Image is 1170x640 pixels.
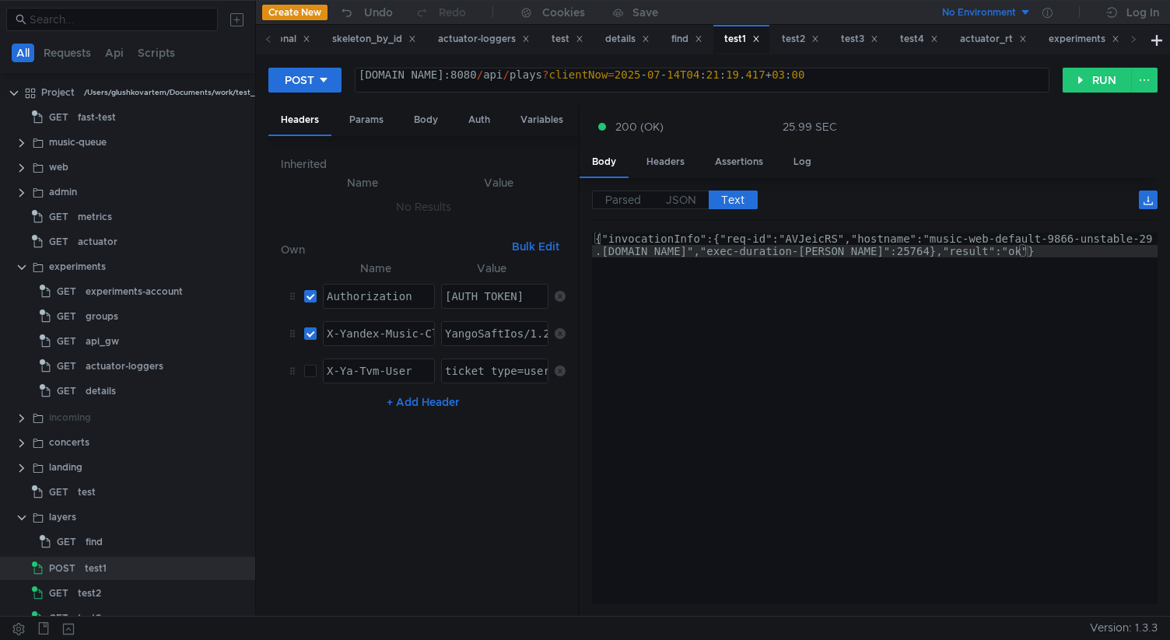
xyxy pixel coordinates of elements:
div: actuator-loggers [438,31,530,47]
div: POST [285,72,314,89]
div: actuator_rt [960,31,1027,47]
div: /Users/glushkovartem/Documents/work/test_mace/Project [84,81,304,104]
div: No Environment [942,5,1016,20]
span: GET [57,305,76,328]
h6: Inherited [281,155,566,173]
div: details [86,379,116,403]
div: Log [781,148,824,177]
button: RUN [1063,68,1132,93]
div: web [49,156,68,179]
div: layers [49,505,76,529]
span: Version: 1.3.3 [1090,617,1158,639]
div: test3 [841,31,878,47]
div: test3 [78,607,101,630]
div: fast-test [78,106,116,129]
span: Text [721,193,744,207]
div: find [86,530,103,554]
div: actuator-loggers [86,355,163,378]
div: skeleton_by_id [332,31,416,47]
div: api_gw [86,330,119,353]
button: Create New [262,5,328,20]
span: GET [49,205,68,229]
div: Undo [364,3,393,22]
button: Requests [39,44,96,62]
span: GET [49,106,68,129]
div: Auth [456,106,503,135]
button: All [12,44,34,62]
div: Project [41,81,75,104]
div: admin [49,180,77,204]
div: concerts [49,431,89,454]
h6: Own [281,240,506,259]
span: GET [57,379,76,403]
div: test2 [782,31,819,47]
div: Assertions [702,148,776,177]
span: GET [49,607,68,630]
button: Undo [328,1,404,24]
th: Name [317,259,435,278]
button: Scripts [133,44,180,62]
button: Bulk Edit [506,237,566,256]
div: landing [49,456,82,479]
span: GET [49,481,68,504]
span: Parsed [605,193,641,207]
div: Params [337,106,396,135]
div: test [552,31,583,47]
div: metrics [78,205,112,229]
button: POST [268,68,342,93]
div: experiments-account [86,280,183,303]
th: Value [432,173,566,192]
div: music-queue [49,131,107,154]
div: test1 [724,31,760,47]
div: Body [401,106,450,135]
button: Redo [404,1,477,24]
div: Body [580,148,629,178]
span: GET [49,582,68,605]
div: 25.99 SEC [783,120,837,134]
div: incoming [49,406,91,429]
span: GET [57,355,76,378]
span: GET [57,280,76,303]
input: Search... [30,11,208,28]
div: test [78,481,96,504]
div: Variables [508,106,576,135]
div: Save [632,7,658,18]
span: 200 (OK) [615,118,664,135]
span: JSON [666,193,696,207]
span: POST [49,557,75,580]
th: Value [435,259,548,278]
div: Redo [439,3,466,22]
span: GET [49,230,68,254]
div: Log In [1126,3,1159,22]
nz-embed-empty: No Results [396,200,451,214]
div: test4 [900,31,938,47]
span: GET [57,530,76,554]
div: Cookies [542,3,585,22]
th: Name [293,173,432,192]
div: Headers [634,148,697,177]
div: test2 [78,582,101,605]
button: + Add Header [380,393,466,411]
div: groups [86,305,118,328]
div: details [605,31,650,47]
div: actuator [78,230,117,254]
div: experiments [1049,31,1119,47]
div: Headers [268,106,331,136]
div: experiments [49,255,106,278]
button: Api [100,44,128,62]
div: test1 [85,557,107,580]
span: GET [57,330,76,353]
div: find [671,31,702,47]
